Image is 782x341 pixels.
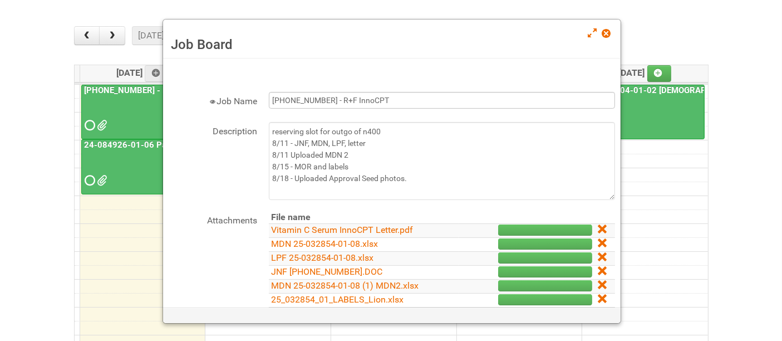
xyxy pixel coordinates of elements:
[97,177,105,184] span: grp 1001 2..jpg group 1001 1..jpg MOR 24-084926-01-08.xlsm Labels 24-084926-01-06 Pack Collab Wan...
[82,140,243,150] a: 24-084926-01-06 Pack Collab Wand Tint
[85,177,93,184] span: Requested
[647,65,672,82] a: Add an event
[272,225,414,235] a: Vitamin C Serum InnoCPT Letter.pdf
[169,92,258,108] label: Job Name
[272,252,374,263] a: LPF 25-032854-01-08.xlsx
[145,65,169,82] a: Add an event
[583,85,705,140] a: 25-039404-01-02 [DEMOGRAPHIC_DATA] Wet Shave SQM
[169,211,258,227] label: Attachments
[81,139,202,194] a: 24-084926-01-06 Pack Collab Wand Tint
[132,26,170,45] button: [DATE]
[97,121,105,129] span: MOR 25-032854-01-08.xlsm 25_032854_01_LABELS_Lion.xlsx MDN 25-032854-01-08 (1) MDN2.xlsx JNF 25-0...
[272,238,378,249] a: MDN 25-032854-01-08.xlsx
[272,280,419,291] a: MDN 25-032854-01-08 (1) MDN2.xlsx
[619,67,672,78] span: [DATE]
[116,67,169,78] span: [DATE]
[85,121,93,129] span: Requested
[169,122,258,138] label: Description
[171,36,612,53] h3: Job Board
[272,294,404,305] a: 25_032854_01_LABELS_Lion.xlsx
[269,211,459,224] th: File name
[82,85,214,95] a: [PHONE_NUMBER] - R+F InnoCPT
[81,85,202,140] a: [PHONE_NUMBER] - R+F InnoCPT
[269,122,615,200] textarea: reserving slot for outgo of n400 8/11 - JNF, MDN, LPF, letter 8/11 Uploaded MDN 2 8/15 - MOR and ...
[272,266,383,277] a: JNF [PHONE_NUMBER].DOC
